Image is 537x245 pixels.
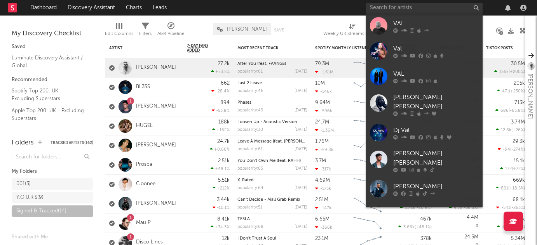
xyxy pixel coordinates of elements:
[212,127,230,132] div: +162 %
[51,141,93,145] button: Tracked Artists(162)
[12,152,93,163] input: Search for folders...
[237,159,301,163] a: You Don't Own Me (feat. RAHH)
[500,166,525,171] div: ( )
[109,46,167,50] div: Artist
[105,29,133,38] div: Edit Columns
[16,179,31,189] div: 001 ( 3 )
[393,207,479,216] div: [PERSON_NAME]
[237,139,307,144] div: Leave A Message (feat. Poppy Wright & Trick Shady)
[315,89,332,94] div: -146k
[495,108,525,113] div: ( )
[213,205,230,210] div: -10.1 %
[237,198,307,202] div: Can't Decide - Mall Grab Remix
[501,186,508,191] span: 801
[510,70,524,74] span: +200 %
[393,44,479,53] div: Val
[514,158,525,163] div: 15.1k
[295,89,307,93] div: [DATE]
[315,128,334,133] div: -1.36M
[498,147,525,152] div: ( )
[350,116,385,136] svg: Chart title
[222,236,230,241] div: 12k
[513,167,524,171] span: +72 %
[315,158,326,163] div: 3.7M
[323,19,382,42] div: Weekly UK Streams (Weekly UK Streams)
[315,205,331,210] div: -147k
[136,84,150,90] a: BL3SS
[237,81,307,85] div: Last 2 Leave
[366,202,483,227] a: [PERSON_NAME]
[187,43,218,53] span: 7-Day Fans Added
[513,128,524,132] span: +26 %
[350,155,385,175] svg: Chart title
[366,176,483,202] a: [PERSON_NAME]
[237,89,263,93] div: popularity: 46
[237,217,307,221] div: TESLA
[315,217,330,222] div: 6.65M
[139,29,152,38] div: Filters
[237,62,307,66] div: After You (feat. FAANGS)
[16,193,44,202] div: Y.O.U.R.S ( 9 )
[350,194,385,214] svg: Chart title
[217,197,230,202] div: 3.44k
[237,225,263,229] div: popularity: 68
[136,142,176,149] a: [PERSON_NAME]
[237,236,307,241] div: I Don't Trust A Soul
[12,87,85,103] a: Spotify Top 200: UK - Excluding Superstars
[136,64,176,71] a: [PERSON_NAME]
[315,167,331,172] div: -317k
[501,128,511,132] span: 12.8k
[366,13,483,38] a: VAL
[12,233,93,242] div: Shared with Me
[12,42,93,52] div: Saved
[210,147,230,152] div: +0.66 %
[12,29,93,38] div: My Discovery Checklist
[449,205,478,210] div: ( )
[393,69,479,78] div: VAL
[237,120,297,124] a: Loosen Up - Acoustic Version
[315,225,332,230] div: -366k
[12,205,93,217] a: Signed & Tracked(14)
[403,225,415,229] span: 3.66k
[398,224,432,229] div: ( )
[237,147,263,151] div: popularity: 61
[295,128,307,132] div: [DATE]
[366,64,483,89] a: VAL
[502,89,509,94] span: 471
[221,81,230,86] div: 662
[237,128,263,132] div: popularity: 30
[237,186,263,190] div: popularity: 64
[513,178,525,183] div: 669k
[323,29,382,38] div: Weekly UK Streams (Weekly UK Streams)
[237,70,263,74] div: popularity: 61
[105,19,133,42] div: Edit Columns
[218,61,230,66] div: 27.2k
[393,93,479,111] div: [PERSON_NAME] [PERSON_NAME]
[525,73,535,119] div: [PERSON_NAME]
[274,28,284,32] button: Save
[315,197,328,202] div: 2.51M
[464,235,478,240] div: 24.3M
[227,27,267,32] span: [PERSON_NAME]
[237,167,263,171] div: popularity: 65
[237,81,262,85] a: Last 2 Leave
[350,58,385,78] svg: Chart title
[217,139,230,144] div: 24.7k
[509,186,524,191] span: +18.5 %
[315,46,373,50] div: Spotify Monthly Listeners
[405,206,415,210] span: 1.78k
[237,139,348,144] a: Leave A Message (feat. [PERSON_NAME] & Trick Shady)
[496,205,525,210] div: ( )
[511,120,525,125] div: 3.74M
[315,108,332,113] div: -596k
[237,178,254,182] a: X-Rated
[393,125,479,135] div: Dj Val
[511,206,524,210] span: -263 %
[393,182,479,191] div: [PERSON_NAME]
[217,217,230,222] div: 8.41k
[218,178,230,183] div: 5.51k
[136,200,176,207] a: [PERSON_NAME]
[454,206,462,210] span: 4.7k
[213,186,230,191] div: +212 %
[211,69,230,74] div: +73.5 %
